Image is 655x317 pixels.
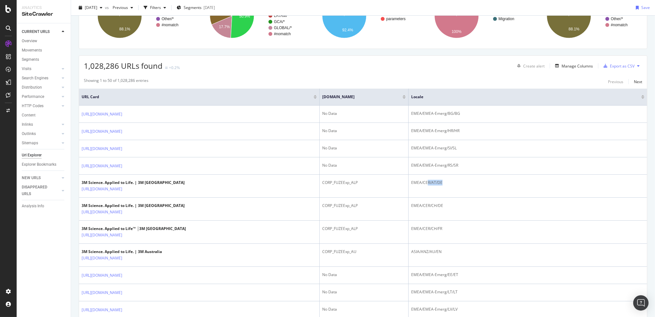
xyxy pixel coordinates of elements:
a: [URL][DOMAIN_NAME] [82,186,122,192]
div: Outlinks [22,131,36,137]
div: Inlinks [22,121,33,128]
text: GCA/* [274,20,285,24]
a: CURRENT URLS [22,28,60,35]
a: [URL][DOMAIN_NAME] [82,163,122,169]
div: Create alert [523,63,545,69]
text: 100% [452,29,462,34]
div: Showing 1 to 50 of 1,028,286 entries [84,78,148,85]
button: Filters [141,3,169,13]
button: Previous [110,3,136,13]
div: Movements [22,47,42,54]
button: Segments[DATE] [174,3,218,13]
a: Content [22,112,66,119]
div: EMEA/EMEA-Emerg/LT/LT [411,289,644,295]
a: [URL][DOMAIN_NAME] [82,307,122,313]
button: Previous [608,78,623,85]
div: HTTP Codes [22,103,44,109]
span: 1,028,286 URLs found [84,60,163,71]
div: No Data [322,272,406,278]
span: URL Card [82,94,312,100]
a: Outlinks [22,131,60,137]
div: 3M Science. Applied to Life. | 3M Australia [82,249,162,255]
button: Manage Columns [553,62,593,70]
div: Analysis Info [22,203,44,210]
div: No Data [322,128,406,134]
div: CORP_FUZEExp_ALP [322,226,406,232]
a: Explorer Bookmarks [22,161,66,168]
span: [DOMAIN_NAME] [322,94,393,100]
div: 3M Science. Applied to Life™ │3M [GEOGRAPHIC_DATA] [82,226,186,232]
div: EMEA/EMEA-Emerg/LV/LV [411,306,644,312]
div: Export as CSV [610,63,635,69]
a: Distribution [22,84,60,91]
div: 3M Science. Applied to Life. | 3M [GEOGRAPHIC_DATA] [82,180,185,186]
div: EMEA/EMEA-Emerg/EE/ET [411,272,644,278]
div: DISAPPEARED URLS [22,184,54,197]
text: 92.4% [342,28,353,32]
text: 17.7% [219,25,230,29]
div: CORP_FUZEExp_AU [322,249,406,255]
div: No Data [322,111,406,116]
a: Overview [22,38,66,44]
a: [URL][DOMAIN_NAME] [82,289,122,296]
img: Equal [165,67,168,69]
text: #nomatch [162,23,179,27]
a: Search Engines [22,75,60,82]
div: EMEA/EMEA-Emerg/BG/BG [411,111,644,116]
a: Sitemaps [22,140,60,147]
div: No Data [322,289,406,295]
div: Manage Columns [562,63,593,69]
text: Migration [499,17,514,21]
span: 2025 Aug. 24th [85,5,97,10]
button: Export as CSV [601,61,635,71]
span: vs [105,5,110,10]
text: Other/* [611,17,623,21]
div: Visits [22,66,31,72]
span: Previous [110,5,128,10]
a: HTTP Codes [22,103,60,109]
div: CORP_FUZEExp_ALP [322,180,406,186]
div: No Data [322,162,406,168]
div: EMEA/EMEA-Emerg/SI/SL [411,145,644,151]
div: CORP_FUZEExp_ALP [322,203,406,209]
div: EMEA/EMEA-Emerg/HR/HR [411,128,644,134]
a: [URL][DOMAIN_NAME] [82,272,122,279]
a: NEW URLS [22,175,60,181]
div: Open Intercom Messenger [633,295,649,311]
a: [URL][DOMAIN_NAME] [82,146,122,152]
text: 88.1% [569,27,579,31]
a: Analysis Info [22,203,66,210]
a: [URL][DOMAIN_NAME] [82,128,122,135]
button: Next [634,78,642,85]
text: LATAM/* [274,13,289,18]
div: CURRENT URLS [22,28,50,35]
div: [DATE] [204,5,215,10]
div: NEW URLS [22,175,41,181]
button: Create alert [515,61,545,71]
span: Segments [184,5,202,10]
a: [URL][DOMAIN_NAME] [82,111,122,117]
button: Save [633,3,650,13]
div: +0.2% [169,65,180,70]
div: Analytics [22,5,66,11]
div: Next [634,79,642,84]
div: No Data [322,145,406,151]
div: EMEA/CER/CH/DE [411,203,644,209]
div: Search Engines [22,75,48,82]
div: Previous [608,79,623,84]
div: SiteCrawler [22,11,66,18]
a: Url Explorer [22,152,66,159]
span: locale [411,94,632,100]
a: Segments [22,56,66,63]
div: EMEA/EMEA-Emerg/RS/SR [411,162,644,168]
a: [URL][DOMAIN_NAME] [82,209,122,215]
text: GLOBAL/* [274,26,292,30]
div: Sitemaps [22,140,38,147]
text: parameters [386,17,406,21]
div: Distribution [22,84,42,91]
div: Url Explorer [22,152,42,159]
a: Visits [22,66,60,72]
div: ASIA/ANZ/AU/EN [411,249,644,255]
div: EMEA/CER/AT/DE [411,180,644,186]
a: Performance [22,93,60,100]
